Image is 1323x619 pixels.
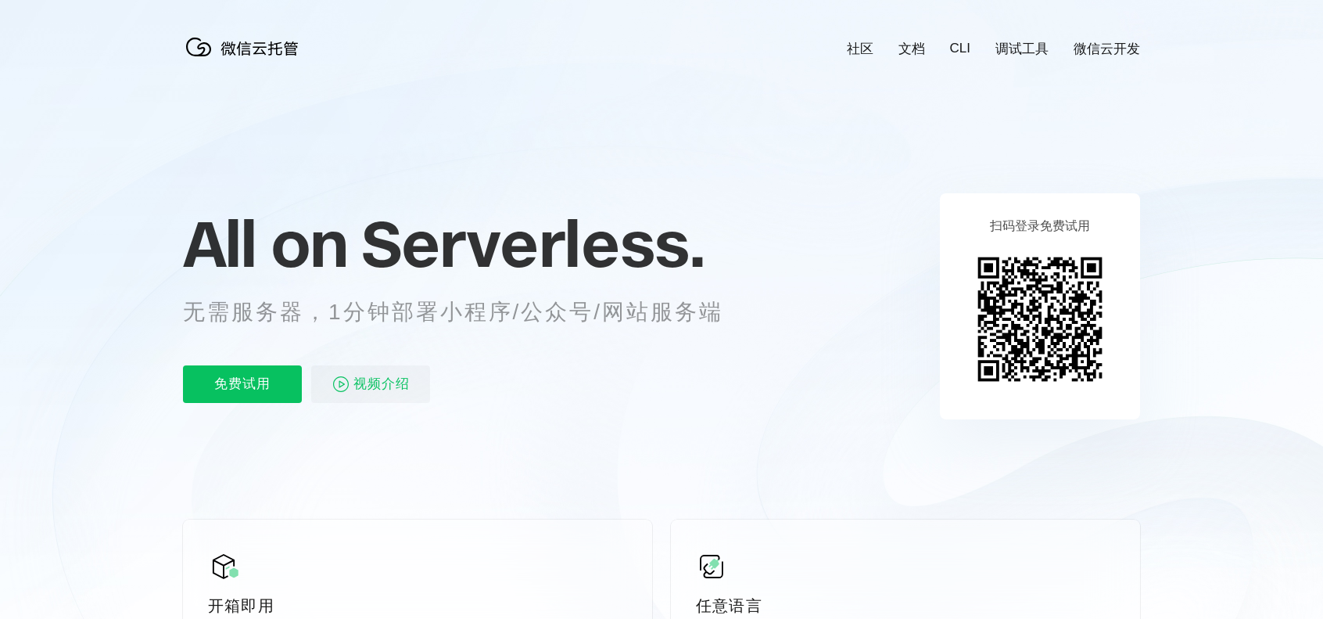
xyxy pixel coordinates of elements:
[183,52,308,65] a: 微信云托管
[353,365,410,403] span: 视频介绍
[183,204,346,283] span: All on
[183,31,308,63] img: 微信云托管
[995,40,1049,58] a: 调试工具
[1074,40,1140,58] a: 微信云开发
[950,41,970,56] a: CLI
[183,297,752,328] p: 无需服务器，1分钟部署小程序/公众号/网站服务端
[847,40,873,58] a: 社区
[183,365,302,403] p: 免费试用
[208,595,627,617] p: 开箱即用
[898,40,925,58] a: 文档
[332,375,350,394] img: video_play.svg
[990,218,1090,235] p: 扫码登录免费试用
[696,595,1115,617] p: 任意语言
[361,204,705,283] span: Serverless.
